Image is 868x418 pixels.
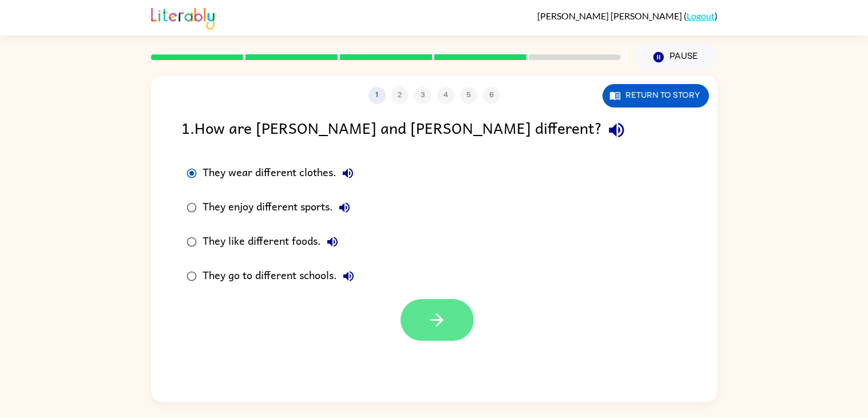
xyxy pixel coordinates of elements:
[203,265,360,288] div: They go to different schools.
[537,10,684,21] span: [PERSON_NAME] [PERSON_NAME]
[368,87,386,104] button: 1
[181,116,687,145] div: 1 . How are [PERSON_NAME] and [PERSON_NAME] different?
[203,230,344,253] div: They like different foods.
[336,162,359,185] button: They wear different clothes.
[603,84,709,108] button: Return to story
[203,162,359,185] div: They wear different clothes.
[321,230,344,253] button: They like different foods.
[151,5,215,30] img: Literably
[537,10,718,21] div: ( )
[333,196,356,219] button: They enjoy different sports.
[337,265,360,288] button: They go to different schools.
[635,44,718,70] button: Pause
[203,196,356,219] div: They enjoy different sports.
[687,10,715,21] a: Logout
